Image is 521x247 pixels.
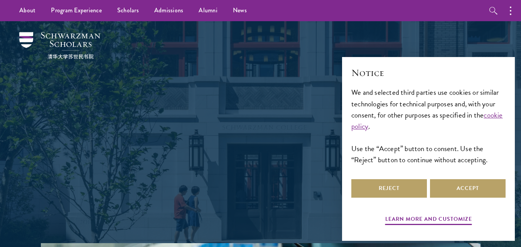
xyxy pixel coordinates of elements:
[351,66,506,79] h2: Notice
[351,87,506,165] div: We and selected third parties use cookies or similar technologies for technical purposes and, wit...
[385,214,472,226] button: Learn more and customize
[19,32,100,59] img: Schwarzman Scholars
[351,109,503,132] a: cookie policy
[351,179,427,198] button: Reject
[430,179,506,198] button: Accept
